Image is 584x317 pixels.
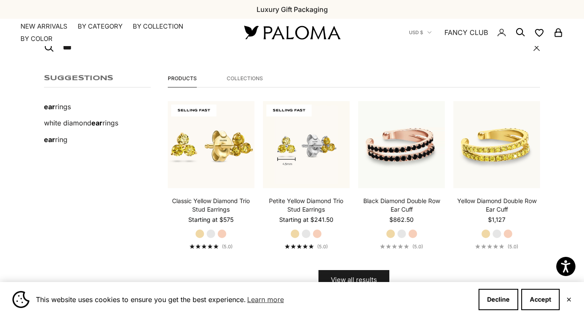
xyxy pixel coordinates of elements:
a: Learn more [246,293,285,306]
mark: ear [44,102,55,111]
a: white diamondearrings [44,119,118,127]
span: ring [55,135,67,144]
img: #YellowGold [168,101,254,188]
a: Petite Yellow Diamond Trio Stud Earrings [263,197,350,214]
button: Close [566,297,572,302]
div: 5.0 out of 5.0 stars [190,244,219,249]
img: #YellowGold [453,101,540,188]
span: This website uses cookies to ensure you get the best experience. [36,293,472,306]
a: Classic Yellow Diamond Trio Stud Earrings [168,197,254,214]
button: Decline [479,289,518,310]
button: Accept [521,289,560,310]
summary: By Category [78,22,123,31]
span: (5.0) [508,244,518,250]
img: Cookie banner [12,291,29,308]
button: Collections [227,74,263,87]
mark: ear [91,119,102,127]
span: (5.0) [317,244,328,250]
sale-price: Starting at $575 [188,215,234,224]
p: Luxury Gift Packaging [257,4,328,15]
div: 5.0 out of 5.0 stars [380,244,409,249]
input: Search [63,41,525,54]
button: Products [168,74,197,87]
sale-price: Starting at $241.50 [279,215,333,224]
nav: Primary navigation [20,22,224,43]
span: (5.0) [222,244,233,250]
span: rings [102,119,118,127]
a: FANCY CLUB [444,27,488,38]
nav: Secondary navigation [409,19,564,46]
img: #RoseGold [358,101,445,188]
span: SELLING FAST [171,105,216,116]
a: earrings [44,102,71,111]
a: 5.0 out of 5.0 stars(5.0) [475,244,518,250]
span: rings [55,102,71,111]
div: 5.0 out of 5.0 stars [285,244,314,249]
button: USD $ [409,29,432,36]
img: #WhiteGold [263,101,350,188]
button: View all results [318,270,389,291]
p: Suggestions [44,74,151,87]
a: 5.0 out of 5.0 stars(5.0) [285,244,328,250]
summary: By Collection [133,22,183,31]
sale-price: $862.50 [389,215,414,224]
span: SELLING FAST [266,105,312,116]
span: USD $ [409,29,423,36]
span: white diamond [44,119,91,127]
mark: ear [44,135,55,144]
a: NEW ARRIVALS [20,22,67,31]
sale-price: $1,127 [488,215,505,224]
a: Black Diamond Double Row Ear Cuff [358,197,445,214]
div: 5.0 out of 5.0 stars [475,244,504,249]
a: Yellow Diamond Double Row Ear Cuff [453,197,540,214]
a: earring [44,135,67,144]
a: 5.0 out of 5.0 stars(5.0) [190,244,233,250]
summary: By Color [20,35,53,43]
span: View all results [331,275,377,285]
a: 5.0 out of 5.0 stars(5.0) [380,244,423,250]
span: (5.0) [412,244,423,250]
